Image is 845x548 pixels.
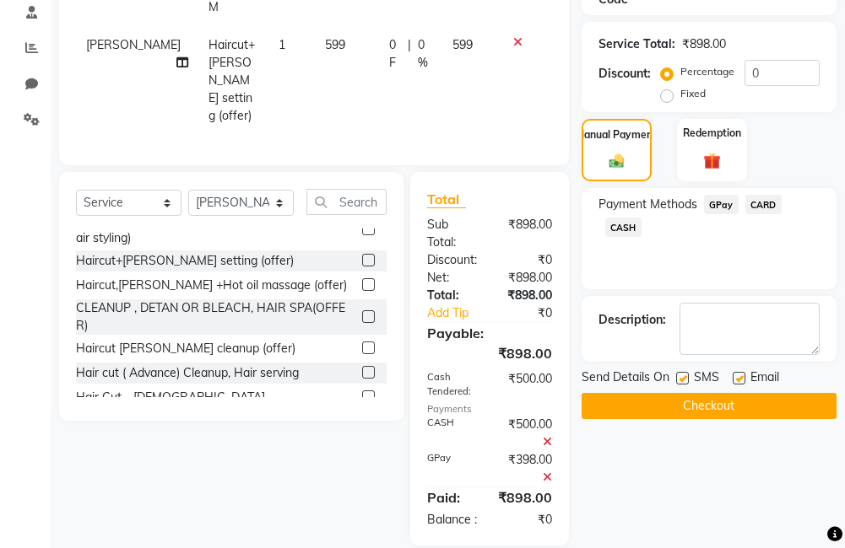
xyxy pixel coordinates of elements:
[452,37,473,52] span: 599
[414,511,490,529] div: Balance :
[414,451,490,486] div: GPay
[76,212,355,247] div: GLOW FOR [DATE] (sareedraping , light makeup , hair styling)
[279,37,285,52] span: 1
[485,487,565,508] div: ₹898.00
[490,370,565,399] div: ₹500.00
[76,364,299,382] div: Hair cut ( Advance) Cleanup, Hair serving
[414,487,485,508] div: Paid:
[414,323,565,343] div: Payable:
[76,252,294,270] div: Haircut+[PERSON_NAME] setting (offer)
[76,340,295,357] div: Haircut [PERSON_NAME] cleanup (offer)
[680,86,706,101] label: Fixed
[599,196,697,213] span: Payment Methods
[582,393,837,419] button: Checkout
[582,368,669,390] span: Send Details On
[414,343,565,363] div: ₹898.00
[76,299,355,335] div: CLEANUP , DETAN OR BLEACH, HAIR SPA(OFFER)
[750,368,779,390] span: Email
[605,218,642,237] span: CASH
[490,511,565,529] div: ₹0
[76,277,347,294] div: Haircut,[PERSON_NAME] +Hot oil massage (offer)
[599,35,675,53] div: Service Total:
[490,416,565,451] div: ₹500.00
[427,402,552,416] div: Payments
[704,195,739,214] span: GPay
[306,189,387,215] input: Search or Scan
[418,36,432,72] span: 0 %
[490,451,565,486] div: ₹398.00
[76,389,265,406] div: Hair Cut - [DEMOGRAPHIC_DATA]
[683,126,741,141] label: Redemption
[490,216,565,251] div: ₹898.00
[414,370,490,399] div: Cash Tendered:
[490,287,565,304] div: ₹898.00
[414,216,490,251] div: Sub Total:
[576,127,657,142] label: Manual Payment
[694,368,719,390] span: SMS
[490,251,565,269] div: ₹0
[490,269,565,287] div: ₹898.00
[698,151,725,172] img: _gift.svg
[604,153,629,170] img: _cash.svg
[414,251,490,269] div: Discount:
[680,64,734,79] label: Percentage
[414,304,502,322] a: Add Tip
[599,65,651,83] div: Discount:
[682,35,726,53] div: ₹898.00
[389,36,401,72] span: 0 F
[599,311,666,329] div: Description:
[502,304,565,322] div: ₹0
[209,37,255,123] span: Haircut+[PERSON_NAME] setting (offer)
[86,37,181,52] span: [PERSON_NAME]
[414,287,490,304] div: Total:
[427,191,466,208] span: Total
[745,195,782,214] span: CARD
[414,416,490,451] div: CASH
[325,37,345,52] span: 599
[414,269,490,287] div: Net:
[408,36,411,72] span: |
